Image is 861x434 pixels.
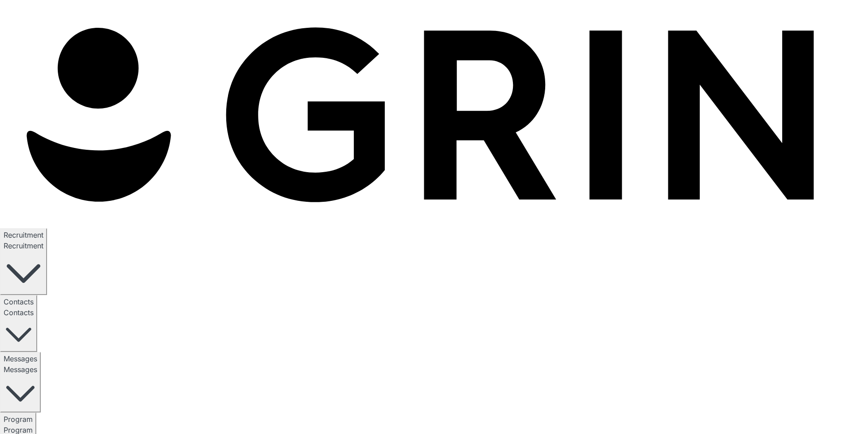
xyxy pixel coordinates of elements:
p: Recruitment [4,230,43,240]
p: Recruitment [4,240,43,251]
p: Contacts [4,307,34,318]
p: Program [4,414,33,425]
p: Messages [4,364,37,375]
p: Contacts [4,296,34,307]
p: Messages [4,353,37,364]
